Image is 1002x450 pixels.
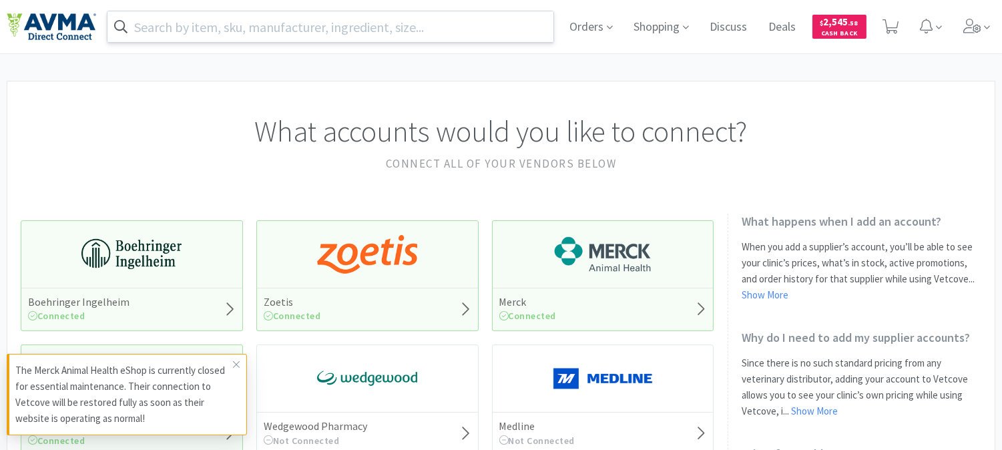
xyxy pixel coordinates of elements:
input: Search by item, sku, manufacturer, ingredient, size... [107,11,553,42]
h5: Zoetis [264,295,321,309]
h5: Medline [499,419,575,433]
a: $2,545.58Cash Back [812,9,866,45]
p: When you add a supplier’s account, you’ll be able to see your clinic’s prices, what’s in stock, a... [742,239,981,303]
h5: Boehringer Ingelheim [28,295,130,309]
img: 6d7abf38e3b8462597f4a2f88dede81e_176.png [553,234,653,274]
a: Discuss [705,21,753,33]
span: Not Connected [499,435,575,447]
h2: What happens when I add an account? [742,214,981,229]
h5: Wedgewood Pharmacy [264,419,367,433]
h1: What accounts would you like to connect? [21,108,981,155]
span: . 58 [848,19,858,27]
p: Since there is no such standard pricing from any veterinary distributor, adding your account to V... [742,355,981,419]
p: The Merck Animal Health eShop is currently closed for essential maintenance. Their connection to ... [15,363,233,427]
h2: Why do I need to add my supplier accounts? [742,330,981,345]
span: Connected [499,310,557,322]
img: 730db3968b864e76bcafd0174db25112_22.png [81,234,182,274]
span: $ [820,19,824,27]
img: a673e5ab4e5e497494167fe422e9a3ab.png [317,234,417,274]
h2: Connect all of your vendors below [21,155,981,173]
a: Deals [764,21,802,33]
h5: Merck [499,295,557,309]
span: Connected [28,310,85,322]
span: 2,545 [820,15,858,28]
span: Connected [28,435,85,447]
img: a646391c64b94eb2892348a965bf03f3_134.png [553,359,653,399]
a: Show More [791,405,838,417]
img: e40baf8987b14801afb1611fffac9ca4_8.png [317,359,417,399]
a: Show More [742,288,788,301]
span: Not Connected [264,435,340,447]
span: Connected [264,310,321,322]
span: Cash Back [820,30,858,39]
img: e4e33dab9f054f5782a47901c742baa9_102.png [7,13,96,41]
